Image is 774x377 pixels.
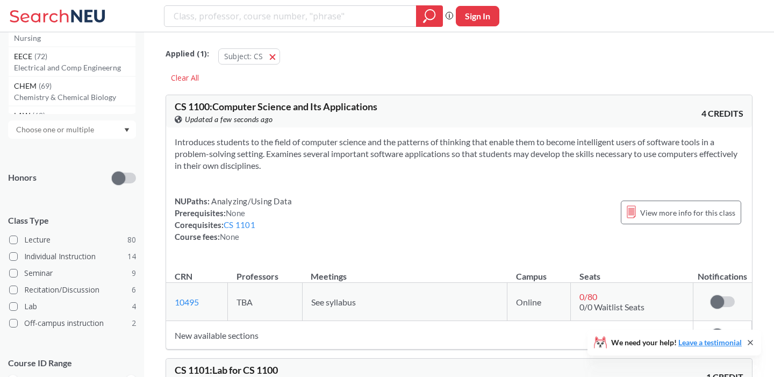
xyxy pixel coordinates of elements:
[34,52,47,61] span: ( 72 )
[132,267,136,279] span: 9
[132,301,136,312] span: 4
[701,108,743,119] span: 4 CREDITS
[175,195,292,243] div: NUPaths: Prerequisites: Corequisites: Course fees:
[228,260,303,283] th: Professors
[9,233,136,247] label: Lecture
[32,111,45,120] span: ( 68 )
[302,260,507,283] th: Meetings
[175,136,743,172] section: Introduces students to the field of computer science and the patterns of thinking that enable the...
[166,48,209,60] span: Applied ( 1 ):
[166,70,204,86] div: Clear All
[423,9,436,24] svg: magnifying glass
[166,321,693,350] td: New available sections
[507,283,571,321] td: Online
[14,51,34,62] span: EECE
[124,128,130,132] svg: Dropdown arrow
[127,251,136,262] span: 14
[132,284,136,296] span: 6
[456,6,499,26] button: Sign In
[175,271,192,282] div: CRN
[14,33,135,44] p: Nursing
[228,283,303,321] td: TBA
[132,317,136,329] span: 2
[9,250,136,264] label: Individual Instruction
[185,113,273,125] span: Updated a few seconds ago
[693,260,752,283] th: Notifications
[218,48,280,65] button: Subject: CS
[224,51,263,61] span: Subject: CS
[173,7,408,25] input: Class, professor, course number, "phrase"
[210,196,292,206] span: Analyzing/Using Data
[9,266,136,280] label: Seminar
[220,232,239,241] span: None
[39,81,52,90] span: ( 69 )
[579,302,644,312] span: 0/0 Waitlist Seats
[678,338,742,347] a: Leave a testimonial
[9,283,136,297] label: Recitation/Discussion
[14,110,32,122] span: LAW
[571,260,693,283] th: Seats
[640,206,735,219] span: View more info for this class
[9,316,136,330] label: Off-campus instruction
[311,297,356,307] span: See syllabus
[8,215,136,226] span: Class Type
[14,92,135,103] p: Chemistry & Chemical Biology
[8,172,37,184] p: Honors
[579,291,597,302] span: 0 / 80
[127,234,136,246] span: 80
[611,339,742,346] span: We need your help!
[224,220,255,230] a: CS 1101
[9,300,136,314] label: Lab
[226,208,245,218] span: None
[175,297,199,307] a: 10495
[8,120,136,139] div: Dropdown arrow
[175,364,278,376] span: CS 1101 : Lab for CS 1100
[416,5,443,27] div: magnifying glass
[8,357,136,369] p: Course ID Range
[11,123,101,136] input: Choose one or multiple
[507,260,571,283] th: Campus
[14,62,135,73] p: Electrical and Comp Engineerng
[175,101,377,112] span: CS 1100 : Computer Science and Its Applications
[14,80,39,92] span: CHEM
